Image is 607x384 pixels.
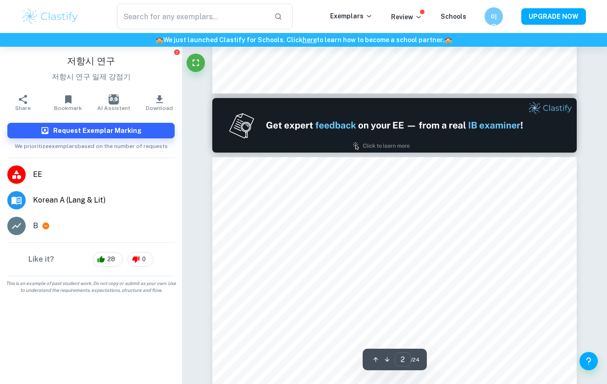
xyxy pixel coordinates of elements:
p: 저항시 연구 일제 강점기 [7,71,175,82]
span: EE [33,169,175,180]
a: Schools [441,13,466,20]
span: Download [146,105,173,111]
span: 🏫 [444,36,452,44]
button: Request Exemplar Marking [7,123,175,138]
a: here [303,36,317,44]
span: This is an example of past student work. Do not copy or submit as your own. Use to understand the... [4,280,178,294]
h1: 저항시 연구 [7,54,175,68]
button: Help and Feedback [579,352,598,370]
button: AI Assistant [91,90,137,115]
span: 28 [102,255,120,264]
h6: Request Exemplar Marking [53,126,142,136]
button: UPGRADE NOW [521,8,586,25]
h6: 이유 [489,11,499,22]
div: 0 [127,252,154,267]
span: We prioritize exemplars based on the number of requests [15,138,168,150]
button: Report issue [173,49,180,55]
span: / 24 [411,356,419,364]
span: 🏫 [155,36,163,44]
p: Review [391,12,422,22]
h6: Like it? [28,254,54,265]
div: 28 [93,252,123,267]
span: AI Assistant [97,105,130,111]
span: Share [15,105,31,111]
input: Search for any exemplars... [117,4,267,29]
p: B [33,220,38,231]
button: Fullscreen [187,54,205,72]
button: Bookmark [45,90,91,115]
img: Clastify logo [21,7,79,26]
img: Ad [212,98,576,153]
button: 이유 [485,7,503,26]
span: Bookmark [54,105,82,111]
button: Download [137,90,182,115]
h6: We just launched Clastify for Schools. Click to learn how to become a school partner. [2,35,605,45]
span: 0 [137,255,151,264]
img: AI Assistant [109,94,119,104]
span: Korean A (Lang & Lit) [33,195,175,206]
p: Exemplars [330,11,373,21]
